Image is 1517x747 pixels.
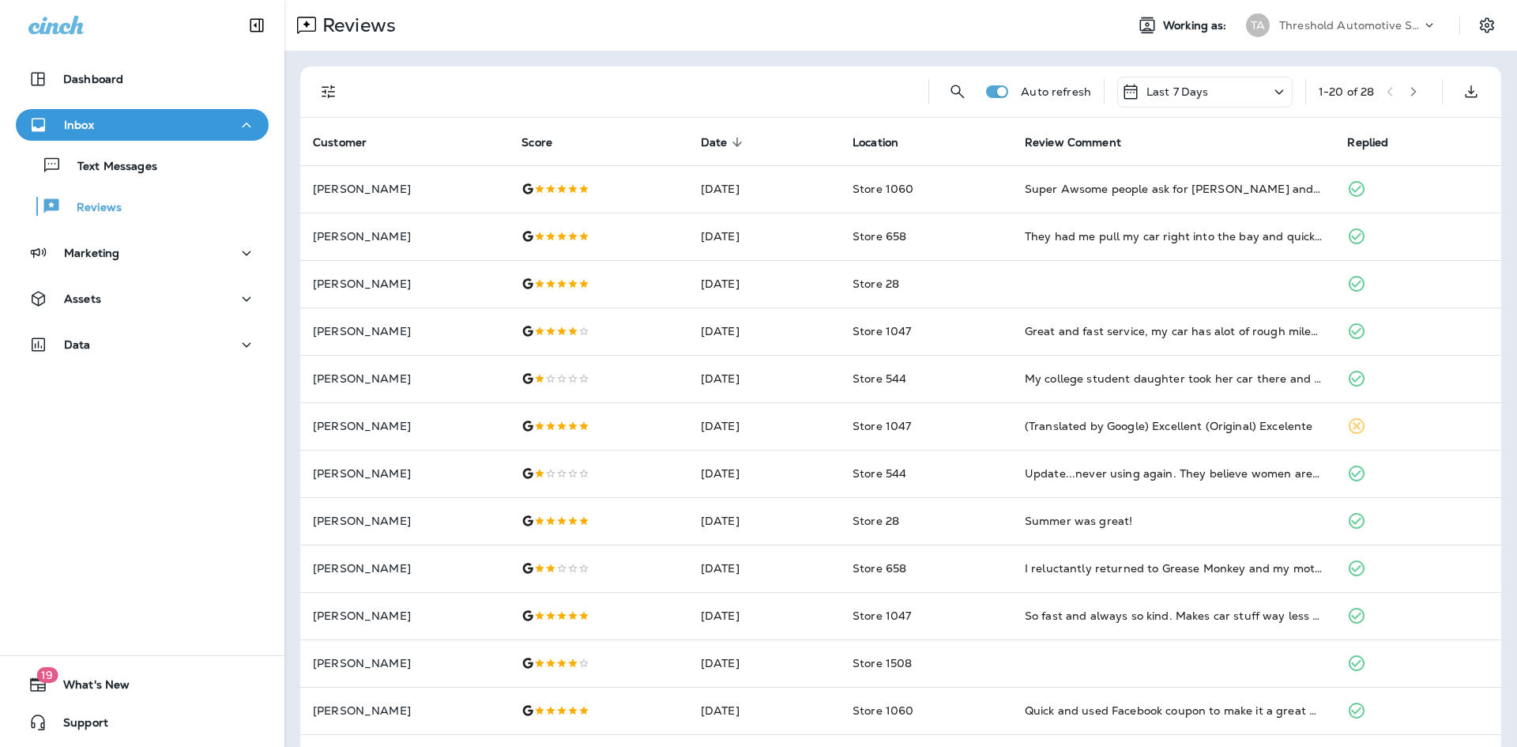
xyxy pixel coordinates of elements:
[313,609,496,622] p: [PERSON_NAME]
[1025,181,1323,197] div: Super Awsome people ask for Joseph and Nick they are so amazing and treated us like kings totally...
[16,109,269,141] button: Inbox
[853,419,911,433] span: Store 1047
[1319,85,1374,98] div: 1 - 20 of 28
[1025,560,1323,576] div: I reluctantly returned to Grease Monkey and my motivation was to benefit from an offer to get $50...
[1025,703,1323,719] div: Quick and used Facebook coupon to make it a great price!
[853,324,911,338] span: Store 1047
[64,338,91,351] p: Data
[16,63,269,95] button: Dashboard
[853,182,913,196] span: Store 1060
[47,716,108,735] span: Support
[688,687,840,734] td: [DATE]
[688,639,840,687] td: [DATE]
[853,609,911,623] span: Store 1047
[62,160,157,175] p: Text Messages
[313,420,496,432] p: [PERSON_NAME]
[313,657,496,670] p: [PERSON_NAME]
[688,592,840,639] td: [DATE]
[1246,13,1270,37] div: TA
[16,237,269,269] button: Marketing
[16,329,269,360] button: Data
[1025,323,1323,339] div: Great and fast service, my car has alot of rough miles on it and they still made there service a ...
[36,667,58,683] span: 19
[313,562,496,575] p: [PERSON_NAME]
[1025,513,1323,529] div: Summer was great!
[16,149,269,182] button: Text Messages
[64,247,119,259] p: Marketing
[235,9,279,41] button: Collapse Sidebar
[853,466,906,481] span: Store 544
[853,136,898,149] span: Location
[61,201,122,216] p: Reviews
[1021,85,1091,98] p: Auto refresh
[313,230,496,243] p: [PERSON_NAME]
[688,497,840,545] td: [DATE]
[688,402,840,450] td: [DATE]
[688,213,840,260] td: [DATE]
[1279,19,1421,32] p: Threshold Automotive Service dba Grease Monkey
[316,13,396,37] p: Reviews
[313,136,367,149] span: Customer
[853,372,906,386] span: Store 544
[47,678,130,697] span: What's New
[1025,135,1142,149] span: Review Comment
[1025,228,1323,244] div: They had me pull my car right into the bay and quickly and kindly diagnosed the problem and fixed...
[313,76,344,108] button: Filters
[1025,371,1323,387] div: My college student daughter took her car there and placed a specific item into the glove box righ...
[853,135,919,149] span: Location
[853,277,899,291] span: Store 28
[313,704,496,717] p: [PERSON_NAME]
[853,514,899,528] span: Store 28
[313,135,387,149] span: Customer
[1025,418,1323,434] div: (Translated by Google) Excellent (Original) Excelente
[313,515,496,527] p: [PERSON_NAME]
[853,561,906,575] span: Store 658
[688,355,840,402] td: [DATE]
[688,165,840,213] td: [DATE]
[313,325,496,338] p: [PERSON_NAME]
[16,707,269,738] button: Support
[313,372,496,385] p: [PERSON_NAME]
[521,135,573,149] span: Score
[688,450,840,497] td: [DATE]
[853,704,913,718] span: Store 1060
[63,73,123,85] p: Dashboard
[701,136,728,149] span: Date
[688,545,840,592] td: [DATE]
[701,135,748,149] span: Date
[16,190,269,223] button: Reviews
[313,183,496,195] p: [PERSON_NAME]
[1347,135,1409,149] span: Replied
[16,669,269,700] button: 19What's New
[942,76,973,108] button: Search Reviews
[688,260,840,307] td: [DATE]
[1163,19,1230,32] span: Working as:
[1455,76,1487,108] button: Export as CSV
[64,292,101,305] p: Assets
[313,277,496,290] p: [PERSON_NAME]
[853,656,912,670] span: Store 1508
[1473,11,1501,40] button: Settings
[64,119,94,131] p: Inbox
[1025,608,1323,624] div: So fast and always so kind. Makes car stuff way less scary! Thanks for being the best!
[1146,85,1209,98] p: Last 7 Days
[521,136,552,149] span: Score
[1025,466,1323,481] div: Update...never using again. They believe women are stupid and don't understand. Amy and Dillon we...
[1025,136,1121,149] span: Review Comment
[1347,136,1388,149] span: Replied
[313,467,496,480] p: [PERSON_NAME]
[16,283,269,315] button: Assets
[853,229,906,243] span: Store 658
[688,307,840,355] td: [DATE]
